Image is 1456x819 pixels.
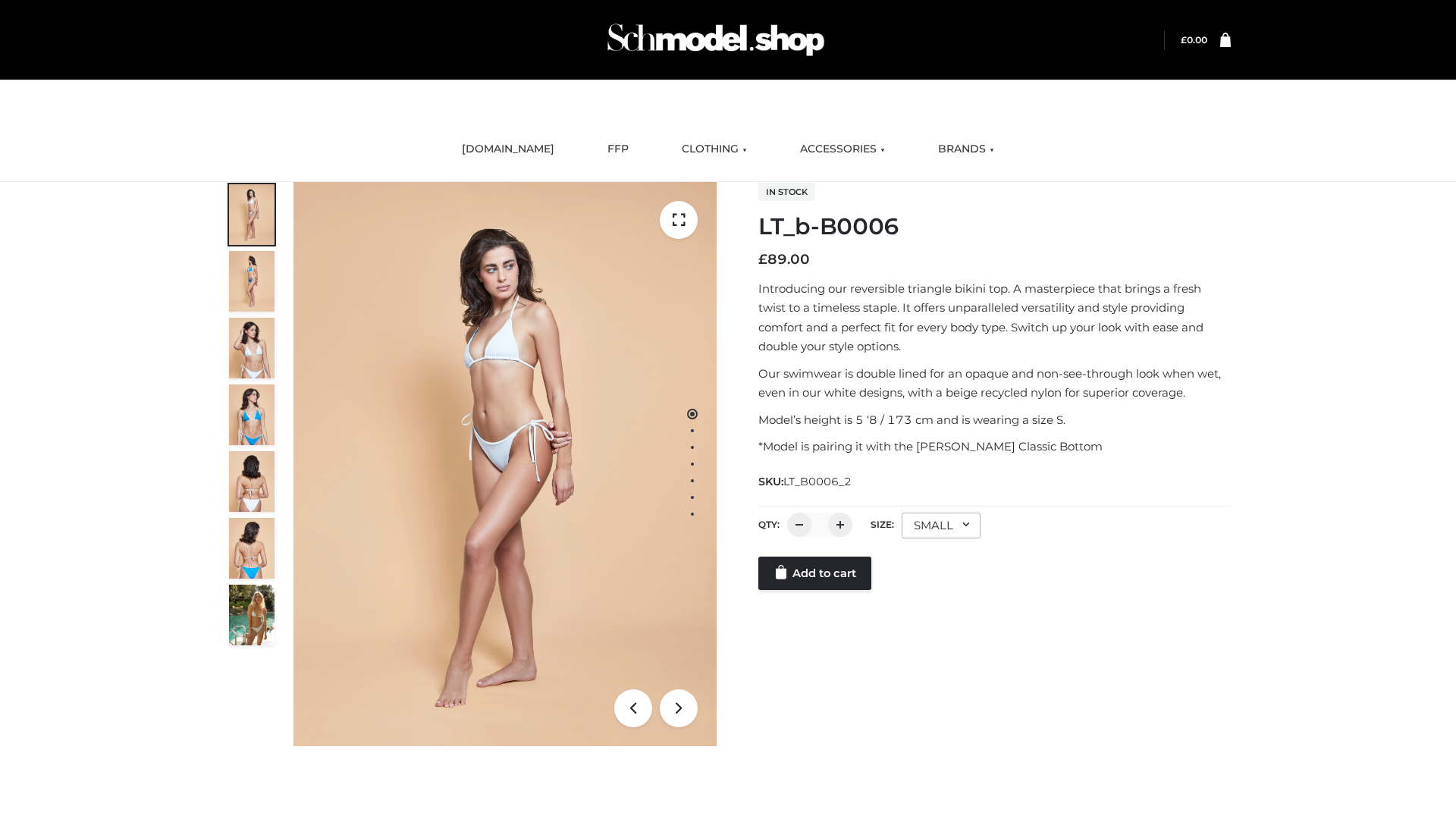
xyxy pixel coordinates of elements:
[927,133,1006,166] a: BRANDS
[229,251,275,312] img: ArielClassicBikiniTop_CloudNine_AzureSky_OW114ECO_2-scaled.jpg
[758,183,815,201] span: In stock
[758,557,871,590] a: Add to cart
[902,513,981,538] div: SMALL
[758,364,1231,403] p: Our swimwear is double lined for an opaque and non-see-through look when wet, even in our white d...
[229,585,275,645] img: Arieltop_CloudNine_AzureSky2.jpg
[1181,34,1207,45] a: £0.00
[450,133,566,166] a: [DOMAIN_NAME]
[1181,34,1207,45] bdi: 0.00
[229,518,275,579] img: ArielClassicBikiniTop_CloudNine_AzureSky_OW114ECO_8-scaled.jpg
[596,133,640,166] a: FFP
[789,133,896,166] a: ACCESSORIES
[758,519,780,530] label: QTY:
[758,279,1231,356] p: Introducing our reversible triangle bikini top. A masterpiece that brings a fresh twist to a time...
[293,182,717,746] img: LT_b-B0006
[783,475,852,488] span: LT_B0006_2
[229,384,275,445] img: ArielClassicBikiniTop_CloudNine_AzureSky_OW114ECO_4-scaled.jpg
[602,10,830,70] img: Schmodel Admin 964
[229,184,275,245] img: ArielClassicBikiniTop_CloudNine_AzureSky_OW114ECO_1-scaled.jpg
[758,251,810,268] bdi: 89.00
[871,519,894,530] label: Size:
[758,410,1231,430] p: Model’s height is 5 ‘8 / 173 cm and is wearing a size S.
[670,133,758,166] a: CLOTHING
[229,318,275,378] img: ArielClassicBikiniTop_CloudNine_AzureSky_OW114ECO_3-scaled.jpg
[229,451,275,512] img: ArielClassicBikiniTop_CloudNine_AzureSky_OW114ECO_7-scaled.jpg
[758,213,1231,240] h1: LT_b-B0006
[1181,34,1187,45] span: £
[758,437,1231,457] p: *Model is pairing it with the [PERSON_NAME] Classic Bottom
[758,472,853,491] span: SKU:
[758,251,767,268] span: £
